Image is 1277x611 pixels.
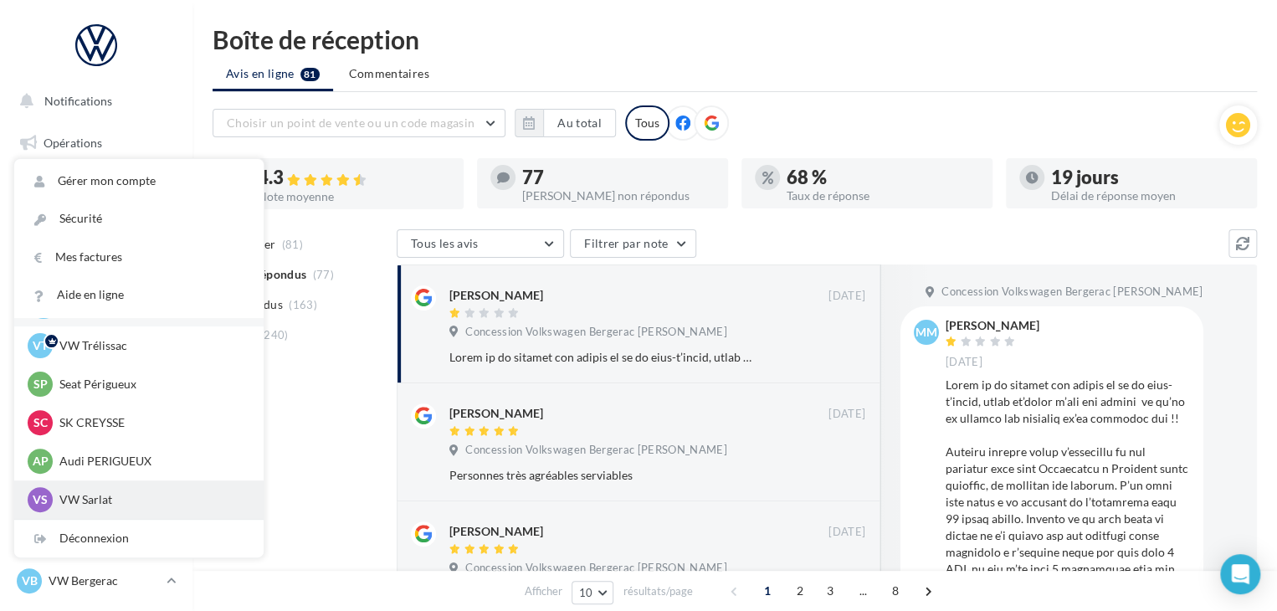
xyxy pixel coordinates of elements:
div: Note moyenne [258,191,450,203]
a: PLV et print personnalisable [10,418,182,467]
span: Notifications [44,94,112,108]
div: [PERSON_NAME] [946,320,1039,331]
button: Choisir un point de vente ou un code magasin [213,109,505,137]
span: [DATE] [828,525,865,540]
span: 2 [787,578,813,604]
a: Aide en ligne [14,276,264,314]
a: Campagnes [10,252,182,287]
div: 77 [522,168,715,187]
div: [PERSON_NAME] [449,523,543,540]
button: Au total [515,109,616,137]
a: Sécurité [14,200,264,238]
a: Calendrier [10,377,182,412]
p: VW Sarlat [59,491,244,508]
span: VT [33,337,48,354]
span: 1 [754,578,781,604]
span: [DATE] [828,407,865,422]
span: SC [33,414,48,431]
span: (81) [282,238,303,251]
div: [PERSON_NAME] [449,287,543,304]
span: ... [849,578,876,604]
span: (240) [260,328,289,341]
span: Concession Volkswagen Bergerac [PERSON_NAME] [941,285,1203,300]
div: Délai de réponse moyen [1051,190,1244,202]
a: Campagnes DataOnDemand [10,474,182,523]
button: Tous les avis [397,229,564,258]
div: Taux de réponse [787,190,979,202]
div: Personnes très agréables serviables [449,467,756,484]
span: 8 [882,578,909,604]
a: VB VW Bergerac [13,565,179,597]
a: Boîte de réception81 [10,167,182,203]
span: AP [33,453,49,470]
span: [DATE] [946,355,982,370]
span: 3 [817,578,844,604]
button: Notifications [10,84,176,119]
a: Contacts [10,293,182,328]
button: Filtrer par note [570,229,696,258]
span: VB [22,572,38,589]
a: Médiathèque [10,335,182,370]
span: résultats/page [623,583,692,599]
a: Mes factures [14,239,264,276]
span: Concession Volkswagen Bergerac [PERSON_NAME] [465,325,726,340]
button: 10 [572,581,614,604]
a: Gérer mon compte [14,162,264,200]
span: SP [33,376,48,393]
span: 10 [579,586,593,599]
span: Concession Volkswagen Bergerac [PERSON_NAME] [465,443,726,458]
span: Concession Volkswagen Bergerac [PERSON_NAME] [465,561,726,576]
div: [PERSON_NAME] [449,405,543,422]
p: VW Bergerac [49,572,160,589]
span: Opérations [44,136,102,150]
p: VW Trélissac [59,337,244,354]
div: Boîte de réception [213,27,1257,52]
div: Tous [625,105,669,141]
a: Visibilité en ligne [10,210,182,245]
span: Tous les avis [411,236,479,250]
span: (163) [289,298,317,311]
div: Lorem ip do sitamet con adipis el se do eius-t’incid, utlab et’dolor m’ali eni admini ve qu’no ex... [449,349,756,366]
p: SK CREYSSE [59,414,244,431]
div: 4.3 [258,168,450,187]
a: Opérations [10,126,182,161]
span: Commentaires [349,65,429,82]
span: Afficher [525,583,562,599]
div: 68 % [787,168,979,187]
span: mm [915,324,937,341]
span: VS [33,491,48,508]
button: Au total [543,109,616,137]
p: Seat Périgueux [59,376,244,393]
div: Open Intercom Messenger [1220,554,1260,594]
p: Audi PERIGUEUX [59,453,244,470]
div: 19 jours [1051,168,1244,187]
span: [DATE] [828,289,865,304]
span: Choisir un point de vente ou un code magasin [227,116,474,130]
div: [PERSON_NAME] non répondus [522,190,715,202]
div: Déconnexion [14,520,264,557]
